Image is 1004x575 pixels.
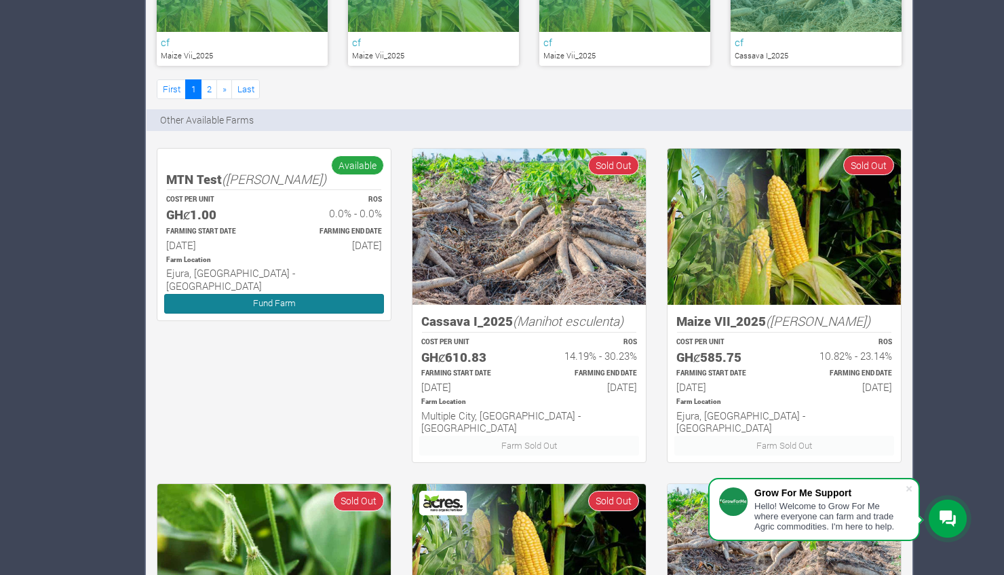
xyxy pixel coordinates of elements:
h6: 10.82% - 23.14% [796,350,892,362]
h5: MTN Test [166,172,382,187]
img: growforme image [412,149,646,305]
h6: [DATE] [166,239,262,251]
h6: [DATE] [541,381,637,393]
span: Sold Out [333,491,384,511]
h6: Multiple City, [GEOGRAPHIC_DATA] - [GEOGRAPHIC_DATA] [421,409,637,434]
h5: Maize VII_2025 [676,314,892,329]
p: Maize Vii_2025 [352,50,515,62]
h6: cf [161,36,324,48]
p: Estimated Farming End Date [541,369,637,379]
img: growforme image [668,149,901,305]
h6: [DATE] [796,381,892,393]
h6: Ejura, [GEOGRAPHIC_DATA] - [GEOGRAPHIC_DATA] [166,267,382,291]
a: 1 [185,79,201,99]
i: (Manihot esculenta) [513,312,623,329]
span: Sold Out [843,155,894,175]
h6: 14.19% - 30.23% [541,350,637,362]
p: ROS [541,337,637,348]
h5: GHȼ1.00 [166,207,262,223]
p: Cassava I_2025 [735,50,897,62]
p: COST PER UNIT [676,337,772,348]
i: ([PERSON_NAME]) [766,312,870,329]
a: Fund Farm [164,294,384,314]
h6: cf [543,36,706,48]
div: Hello! Welcome to Grow For Me where everyone can farm and trade Agric commodities. I'm here to help. [754,501,905,532]
p: Estimated Farming Start Date [421,369,517,379]
nav: Page Navigation [157,79,260,99]
h6: [DATE] [676,381,772,393]
p: COST PER UNIT [421,337,517,348]
p: Estimated Farming Start Date [166,227,262,237]
h5: GHȼ585.75 [676,350,772,365]
div: Grow For Me Support [754,487,905,498]
h6: Ejura, [GEOGRAPHIC_DATA] - [GEOGRAPHIC_DATA] [676,409,892,434]
span: Sold Out [588,491,639,511]
h6: [DATE] [421,381,517,393]
a: 2 [201,79,217,99]
p: Location of Farm [676,397,892,407]
span: Available [331,155,384,175]
a: Last [231,79,260,99]
h5: GHȼ610.83 [421,350,517,365]
h6: cf [735,36,897,48]
h6: 0.0% - 0.0% [286,207,382,219]
h6: [DATE] [286,239,382,251]
a: First [157,79,186,99]
p: Estimated Farming Start Date [676,369,772,379]
p: Maize Vii_2025 [543,50,706,62]
i: ([PERSON_NAME]) [222,170,326,187]
span: » [223,83,227,95]
img: Acres Nano [421,493,465,513]
p: Other Available Farms [160,113,254,127]
h5: Cassava I_2025 [421,314,637,329]
span: Sold Out [588,155,639,175]
p: ROS [286,195,382,205]
p: Location of Farm [421,397,637,407]
p: Location of Farm [166,255,382,265]
h6: cf [352,36,515,48]
p: Maize Vii_2025 [161,50,324,62]
p: Estimated Farming End Date [796,369,892,379]
p: ROS [796,337,892,348]
p: COST PER UNIT [166,195,262,205]
p: Estimated Farming End Date [286,227,382,237]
